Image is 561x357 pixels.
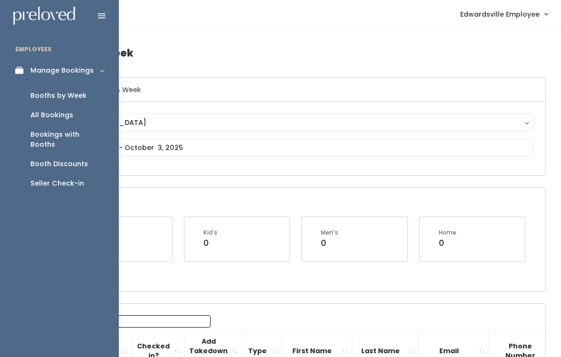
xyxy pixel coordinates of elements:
[30,110,73,120] div: All Bookings
[55,315,211,328] label: Search:
[321,228,338,237] div: Men's
[30,91,87,101] div: Booths by Week
[451,4,557,24] a: Edwardsville Employee
[89,315,211,328] input: Search:
[48,40,546,66] h4: Booths by Week
[60,113,534,132] button: [GEOGRAPHIC_DATA]
[321,237,338,249] div: 0
[30,66,94,75] div: Manage Bookings
[49,78,545,102] h6: Select Location & Week
[13,7,75,25] img: preloved logo
[69,117,525,128] div: [GEOGRAPHIC_DATA]
[439,228,456,237] div: Home
[30,130,104,150] div: Bookings with Booths
[203,228,217,237] div: Kid's
[439,237,456,249] div: 0
[460,9,540,19] span: Edwardsville Employee
[30,159,88,169] div: Booth Discounts
[30,178,84,188] div: Seller Check-in
[60,139,534,157] input: September 27 - October 3, 2025
[203,237,217,249] div: 0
